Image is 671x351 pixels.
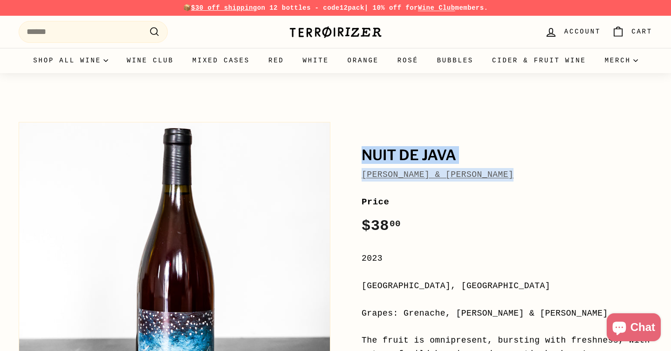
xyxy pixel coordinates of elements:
a: [PERSON_NAME] & [PERSON_NAME] [362,170,514,179]
a: Bubbles [428,48,483,73]
a: Wine Club [418,4,455,12]
div: Grapes: Grenache, [PERSON_NAME] & [PERSON_NAME] [362,307,652,320]
a: Wine Club [117,48,183,73]
div: 2023 [362,252,652,265]
label: Price [362,195,652,209]
span: $38 [362,217,401,235]
h1: Nuit de Java [362,148,652,163]
a: White [294,48,338,73]
sup: 00 [390,219,401,229]
summary: Merch [596,48,647,73]
span: Account [564,27,601,37]
div: [GEOGRAPHIC_DATA], [GEOGRAPHIC_DATA] [362,279,652,293]
a: Mixed Cases [183,48,259,73]
span: Cart [631,27,652,37]
a: Red [259,48,294,73]
a: Cart [606,18,658,46]
a: Orange [338,48,388,73]
span: $30 off shipping [191,4,257,12]
a: Cider & Fruit Wine [483,48,596,73]
strong: 12pack [340,4,364,12]
inbox-online-store-chat: Shopify online store chat [604,313,664,344]
a: Rosé [388,48,428,73]
a: Account [539,18,606,46]
p: 📦 on 12 bottles - code | 10% off for members. [19,3,652,13]
summary: Shop all wine [24,48,117,73]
